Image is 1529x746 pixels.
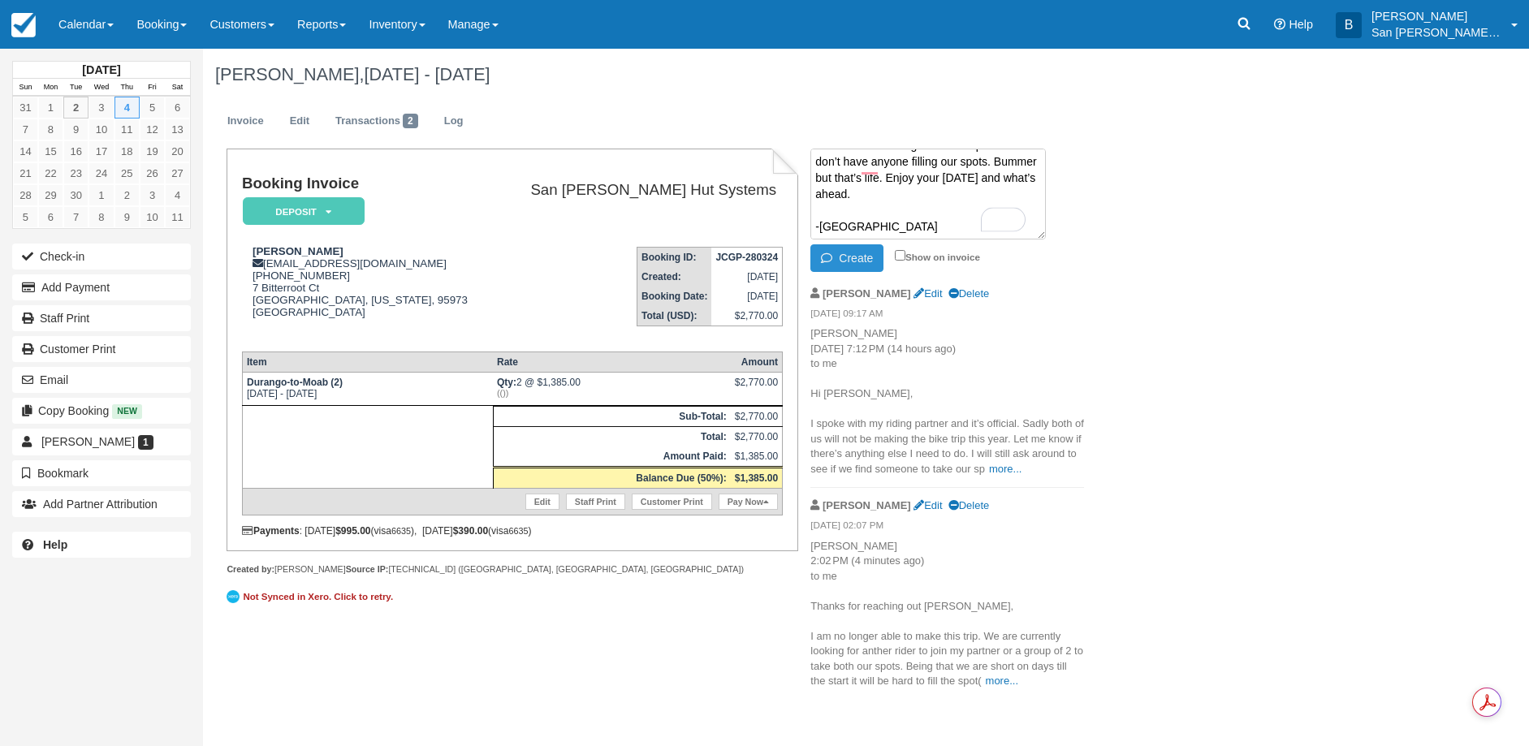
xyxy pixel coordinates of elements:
button: Copy Booking New [12,398,191,424]
td: 2 @ $1,385.00 [493,372,731,405]
a: Customer Print [632,494,712,510]
th: Created: [637,267,712,287]
a: 9 [114,206,140,228]
a: 21 [13,162,38,184]
a: Staff Print [566,494,625,510]
th: Tue [63,79,89,97]
strong: Durango-to-Moab (2) [247,377,343,388]
a: 9 [63,119,89,140]
th: Booking ID: [637,248,712,268]
a: Delete [948,287,989,300]
div: : [DATE] (visa ), [DATE] (visa ) [242,525,783,537]
a: 7 [13,119,38,140]
a: 29 [38,184,63,206]
a: 1 [38,97,63,119]
a: 3 [140,184,165,206]
strong: $390.00 [453,525,488,537]
h2: San [PERSON_NAME] Hut Systems [500,182,776,199]
th: Thu [114,79,140,97]
th: Total: [493,426,731,446]
button: Check-in [12,244,191,270]
a: 7 [63,206,89,228]
a: Transactions2 [323,106,430,137]
strong: Payments [242,525,300,537]
a: 25 [114,162,140,184]
textarea: To enrich screen reader interactions, please activate Accessibility in Grammarly extension settings [810,149,1046,239]
button: Create [810,244,883,272]
button: Bookmark [12,460,191,486]
em: (()) [497,388,727,398]
span: Help [1289,18,1313,31]
a: 18 [114,140,140,162]
a: 6 [165,97,190,119]
a: 13 [165,119,190,140]
a: Staff Print [12,305,191,331]
a: Pay Now [719,494,778,510]
a: Customer Print [12,336,191,362]
a: 10 [89,119,114,140]
img: checkfront-main-nav-mini-logo.png [11,13,36,37]
strong: [PERSON_NAME] [823,499,911,511]
div: $2,770.00 [735,377,778,401]
td: $1,385.00 [731,446,783,468]
strong: [DATE] [82,63,120,76]
h1: Booking Invoice [242,175,494,192]
a: 15 [38,140,63,162]
strong: Qty [497,377,516,388]
a: Edit [914,287,942,300]
a: 19 [140,140,165,162]
th: Sat [165,79,190,97]
a: 5 [13,206,38,228]
small: 6635 [508,526,528,536]
strong: Created by: [227,564,274,574]
a: Edit [914,499,942,511]
a: 5 [140,97,165,119]
a: more... [989,463,1021,475]
a: 16 [63,140,89,162]
th: Rate [493,351,731,372]
div: [EMAIL_ADDRESS][DOMAIN_NAME] [PHONE_NUMBER] 7 Bitterroot Ct [GEOGRAPHIC_DATA], [US_STATE], 95973 ... [242,245,494,339]
button: Email [12,367,191,393]
a: 28 [13,184,38,206]
span: New [112,404,142,418]
p: [PERSON_NAME] 2:02 PM (4 minutes ago) to me Thanks for reaching out [PERSON_NAME], I am no longer... [810,539,1084,689]
strong: [PERSON_NAME] [253,245,343,257]
a: 24 [89,162,114,184]
a: 4 [165,184,190,206]
th: Amount [731,351,783,372]
a: 8 [38,119,63,140]
input: Show on invoice [895,250,905,261]
a: 11 [165,206,190,228]
h1: [PERSON_NAME], [215,65,1337,84]
th: Item [242,351,493,372]
strong: [PERSON_NAME] [823,287,911,300]
button: Add Partner Attribution [12,491,191,517]
a: 11 [114,119,140,140]
a: more... [986,675,1018,687]
strong: JCGP-280324 [715,252,778,263]
td: $2,770.00 [731,426,783,446]
a: Invoice [215,106,276,137]
em: Deposit [243,197,365,226]
p: [PERSON_NAME] [DATE] 7:12 PM (14 hours ago) to me Hi [PERSON_NAME], I spoke with my riding partne... [810,326,1084,476]
a: 23 [63,162,89,184]
span: [PERSON_NAME] [41,435,135,448]
a: 6 [38,206,63,228]
a: Edit [525,494,559,510]
i: Help [1274,19,1285,30]
label: Show on invoice [895,252,980,262]
a: 1 [89,184,114,206]
th: Amount Paid: [493,446,731,468]
a: Help [12,532,191,558]
th: Fri [140,79,165,97]
td: [DATE] [711,267,782,287]
a: 2 [114,184,140,206]
a: 12 [140,119,165,140]
em: [DATE] 02:07 PM [810,519,1084,537]
td: [DATE] - [DATE] [242,372,493,405]
a: 27 [165,162,190,184]
b: Help [43,538,67,551]
a: Log [432,106,476,137]
th: Sub-Total: [493,406,731,426]
th: Mon [38,79,63,97]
